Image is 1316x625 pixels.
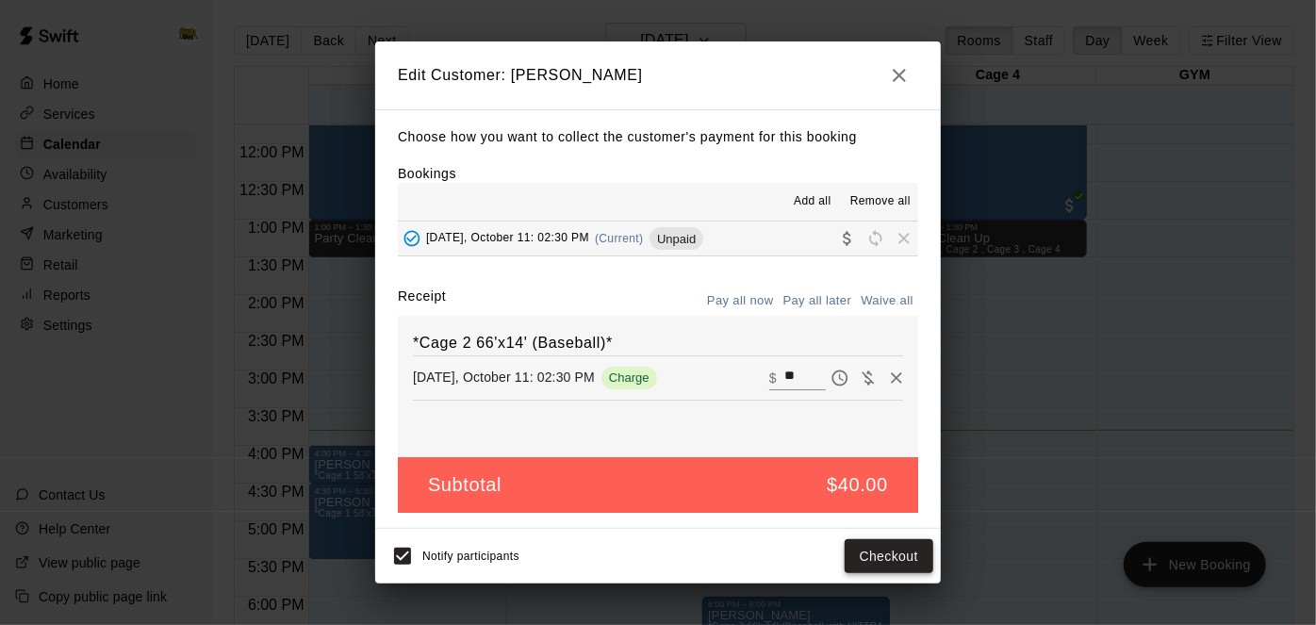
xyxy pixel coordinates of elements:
button: Pay all later [779,287,857,316]
span: Unpaid [650,232,703,246]
span: Reschedule [862,231,890,245]
button: Added - Collect Payment [398,224,426,253]
label: Bookings [398,166,456,181]
label: Receipt [398,287,446,316]
button: Remove [882,364,911,392]
span: Remove [890,231,918,245]
span: Remove all [850,192,911,211]
span: Waive payment [854,369,882,385]
span: Collect payment [833,231,862,245]
span: Charge [601,370,657,385]
button: Remove all [843,187,918,217]
h5: Subtotal [428,472,502,498]
h2: Edit Customer: [PERSON_NAME] [375,41,941,109]
button: Added - Collect Payment[DATE], October 11: 02:30 PM(Current)UnpaidCollect paymentRescheduleRemove [398,222,918,256]
h5: $40.00 [827,472,888,498]
p: $ [769,369,777,387]
span: Notify participants [422,550,519,563]
h6: *Cage 2 66'x14' (Baseball)* [413,331,903,355]
button: Pay all now [702,287,779,316]
p: Choose how you want to collect the customer's payment for this booking [398,125,918,149]
button: Checkout [845,539,933,574]
span: Add all [794,192,831,211]
button: Add all [782,187,843,217]
span: (Current) [595,232,644,245]
button: Waive all [856,287,918,316]
span: [DATE], October 11: 02:30 PM [426,232,589,245]
p: [DATE], October 11: 02:30 PM [413,368,595,387]
span: Pay later [826,369,854,385]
